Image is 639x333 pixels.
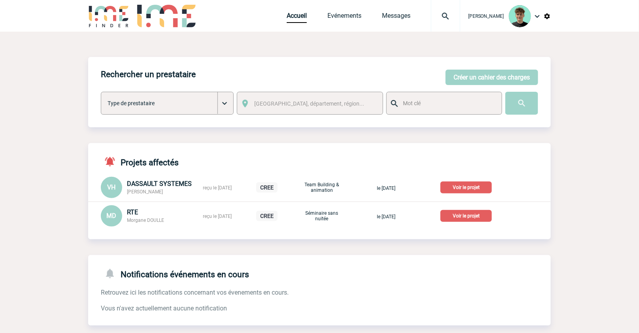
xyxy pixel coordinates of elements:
[101,156,179,167] h4: Projets affectés
[440,212,495,219] a: Voir le projet
[509,5,531,27] img: 131612-0.png
[302,210,342,221] p: Séminaire sans nuitée
[377,214,396,219] span: le [DATE]
[101,268,249,279] h4: Notifications événements en cours
[440,210,492,222] p: Voir le projet
[101,70,196,79] h4: Rechercher un prestataire
[327,12,361,23] a: Evénements
[104,156,121,167] img: notifications-active-24-px-r.png
[468,13,504,19] span: [PERSON_NAME]
[377,185,396,191] span: le [DATE]
[287,12,307,23] a: Accueil
[302,182,342,193] p: Team Building & animation
[104,268,121,279] img: notifications-24-px-g.png
[127,189,163,195] span: [PERSON_NAME]
[107,212,117,219] span: MD
[505,92,538,115] input: Submit
[401,98,495,108] input: Mot clé
[440,183,495,191] a: Voir le projet
[256,211,278,221] p: CREE
[440,182,492,193] p: Voir le projet
[101,289,289,296] span: Retrouvez ici les notifications concernant vos évenements en cours.
[101,305,227,312] span: Vous n'avez actuellement aucune notification
[108,184,116,191] span: VH
[203,214,232,219] span: reçu le [DATE]
[255,100,365,107] span: [GEOGRAPHIC_DATA], département, région...
[127,180,192,187] span: DASSAULT SYSTEMES
[203,185,232,191] span: reçu le [DATE]
[88,5,129,27] img: IME-Finder
[127,218,164,223] span: Morgane DOULLE
[127,208,138,216] span: RTE
[256,182,278,193] p: CREE
[382,12,410,23] a: Messages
